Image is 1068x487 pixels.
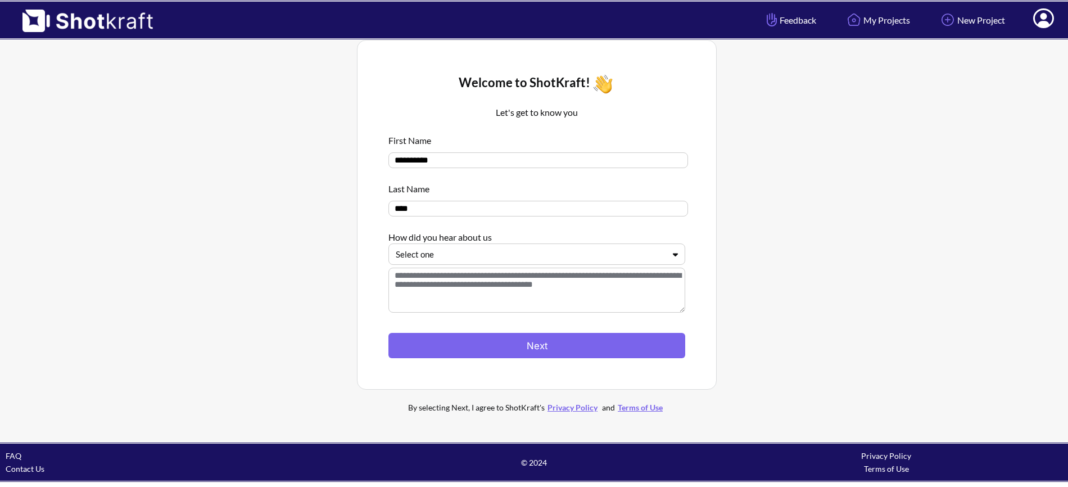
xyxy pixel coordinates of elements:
img: Add Icon [938,10,957,29]
button: Next [388,333,685,358]
div: First Name [388,128,685,147]
span: Feedback [764,13,816,26]
a: Privacy Policy [545,403,600,412]
a: Contact Us [6,464,44,474]
img: Hand Icon [764,10,780,29]
div: By selecting Next, I agree to ShotKraft's and [385,401,689,414]
div: Terms of Use [710,462,1062,475]
img: Wave Icon [590,71,616,97]
div: Privacy Policy [710,449,1062,462]
img: Home Icon [844,10,863,29]
p: Let's get to know you [388,106,685,119]
div: Last Name [388,177,685,195]
a: FAQ [6,451,21,461]
div: Welcome to ShotKraft! [388,71,685,97]
a: New Project [930,5,1013,35]
span: © 2024 [358,456,711,469]
a: Terms of Use [615,403,666,412]
div: How did you hear about us [388,225,685,243]
a: My Projects [836,5,918,35]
